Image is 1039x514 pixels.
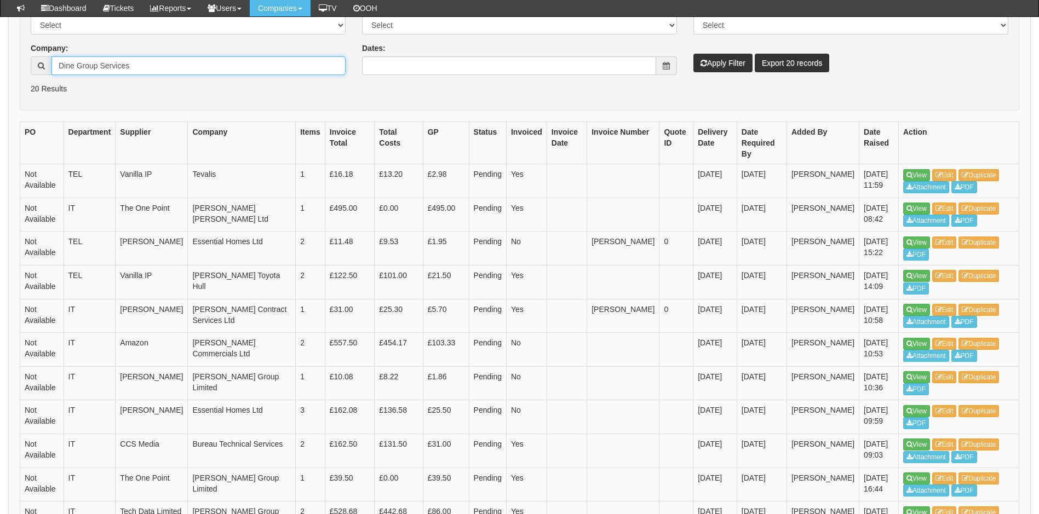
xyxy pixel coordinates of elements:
td: [PERSON_NAME] Commercials Ltd [188,333,296,367]
td: £21.50 [423,265,469,299]
td: Pending [469,366,506,400]
td: [DATE] [693,434,737,468]
td: 1 [296,366,325,400]
td: [DATE] [737,198,787,232]
td: [PERSON_NAME] [787,366,859,400]
td: [PERSON_NAME] [787,467,859,501]
td: Pending [469,198,506,232]
td: IT [64,198,116,232]
a: Attachment [903,451,949,463]
a: Duplicate [958,270,999,282]
td: [PERSON_NAME] Group Limited [188,467,296,501]
th: Total Costs [375,122,423,164]
td: Pending [469,333,506,367]
th: Quote ID [659,122,693,164]
td: Pending [469,434,506,468]
td: £131.50 [375,434,423,468]
td: [DATE] [693,299,737,333]
td: [PERSON_NAME] [787,265,859,299]
td: The One Point [116,198,188,232]
th: Status [469,122,506,164]
th: Supplier [116,122,188,164]
td: [PERSON_NAME] [116,299,188,333]
td: £16.18 [325,164,375,198]
td: £1.95 [423,232,469,265]
th: Department [64,122,116,164]
label: Company: [31,43,68,54]
a: PDF [903,417,929,429]
a: View [903,270,930,282]
td: No [506,333,547,367]
td: [PERSON_NAME] [787,400,859,434]
td: [DATE] 10:58 [859,299,899,333]
td: £495.00 [423,198,469,232]
td: Pending [469,164,506,198]
td: 1 [296,198,325,232]
td: [PERSON_NAME] [116,232,188,265]
td: [PERSON_NAME] [116,366,188,400]
td: [DATE] [693,164,737,198]
td: [PERSON_NAME] [787,164,859,198]
td: [DATE] [737,400,787,434]
td: Yes [506,164,547,198]
td: [DATE] 09:03 [859,434,899,468]
td: £2.98 [423,164,469,198]
td: 1 [296,164,325,198]
button: Apply Filter [693,54,753,72]
td: No [506,366,547,400]
a: Edit [932,438,957,451]
a: View [903,304,930,316]
a: Edit [932,405,957,417]
a: PDF [951,316,977,328]
a: Attachment [903,350,949,362]
td: TEL [64,265,116,299]
th: Invoice Date [547,122,587,164]
td: [DATE] [737,164,787,198]
td: Not Available [20,467,64,501]
th: Invoice Total [325,122,375,164]
a: Duplicate [958,405,999,417]
td: [DATE] [693,232,737,265]
td: IT [64,366,116,400]
td: £25.30 [375,299,423,333]
td: £1.86 [423,366,469,400]
td: Yes [506,198,547,232]
td: £0.00 [375,198,423,232]
a: Edit [932,472,957,484]
a: Edit [932,203,957,215]
td: 0 [659,299,693,333]
td: [PERSON_NAME] Toyota Hull [188,265,296,299]
td: £162.08 [325,400,375,434]
td: Pending [469,232,506,265]
td: [PERSON_NAME] Contract Services Ltd [188,299,296,333]
td: [DATE] 15:22 [859,232,899,265]
td: £162.50 [325,434,375,468]
td: [DATE] [737,333,787,367]
a: Edit [932,236,957,249]
td: [DATE] 10:53 [859,333,899,367]
td: Yes [506,467,547,501]
th: Invoiced [506,122,547,164]
td: [DATE] [693,400,737,434]
td: Vanilla IP [116,265,188,299]
td: Not Available [20,434,64,468]
a: Duplicate [958,371,999,383]
a: Duplicate [958,169,999,181]
td: £25.50 [423,400,469,434]
td: Not Available [20,299,64,333]
a: View [903,472,930,484]
a: Edit [932,304,957,316]
a: PDF [951,181,977,193]
td: [DATE] [737,366,787,400]
a: Edit [932,338,957,350]
td: Not Available [20,232,64,265]
a: PDF [903,282,929,294]
a: Attachment [903,484,949,496]
td: £31.00 [325,299,375,333]
td: [PERSON_NAME] [PERSON_NAME] Ltd [188,198,296,232]
th: Invoice Number [587,122,659,164]
td: £101.00 [375,265,423,299]
td: [DATE] 14:09 [859,265,899,299]
a: Edit [932,169,957,181]
td: Yes [506,265,547,299]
